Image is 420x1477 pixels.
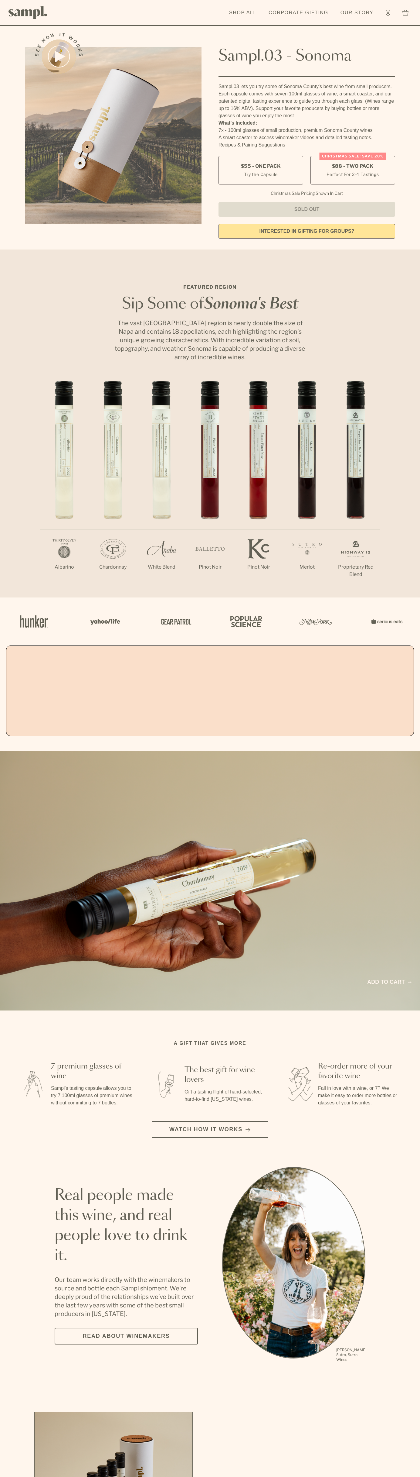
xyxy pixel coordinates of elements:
button: Sold Out [218,202,395,217]
img: Sampl logo [8,6,47,19]
li: Christmas Sale Pricing Shown In Cart [268,191,346,196]
div: Christmas SALE! Save 20% [320,153,386,160]
p: Fall in love with a wine, or 7? We make it easy to order more bottles or glasses of your favorites. [318,1085,401,1107]
li: 7 / 7 [331,381,380,597]
img: Artboard_6_04f9a106-072f-468a-bdd7-f11783b05722_x450.png [86,608,123,635]
li: A smart coaster to access winemaker videos and detailed tasting notes. [218,134,395,141]
p: White Blend [137,563,186,571]
span: $55 - One Pack [241,163,281,170]
p: Proprietary Red Blend [331,563,380,578]
li: 7x - 100ml glasses of small production, premium Sonoma County wines [218,127,395,134]
img: Artboard_3_0b291449-6e8c-4d07-b2c2-3f3601a19cd1_x450.png [297,608,334,635]
span: $88 - Two Pack [332,163,374,170]
img: Artboard_7_5b34974b-f019-449e-91fb-745f8d0877ee_x450.png [368,608,404,635]
a: Read about Winemakers [55,1328,198,1344]
button: See how it works [42,40,76,74]
a: Our Story [337,6,377,19]
p: Sampl's tasting capsule allows you to try 7 100ml glasses of premium wines without committing to ... [51,1085,134,1107]
h2: A gift that gives more [174,1040,246,1047]
li: 6 / 7 [283,381,331,590]
p: [PERSON_NAME] Sutro, Sutro Wines [336,1348,365,1362]
p: The vast [GEOGRAPHIC_DATA] region is nearly double the size of Napa and contains 18 appellations,... [113,319,307,361]
img: Artboard_4_28b4d326-c26e-48f9-9c80-911f17d6414e_x450.png [227,608,263,635]
a: Corporate Gifting [266,6,331,19]
h3: Re-order more of your favorite wine [318,1062,401,1081]
p: Pinot Noir [186,563,234,571]
a: Add to cart [367,978,412,986]
h3: The best gift for wine lovers [185,1065,267,1085]
ul: carousel [222,1167,365,1363]
li: 3 / 7 [137,381,186,590]
h3: 7 premium glasses of wine [51,1062,134,1081]
h2: Real people made this wine, and real people love to drink it. [55,1186,198,1266]
p: Featured Region [113,284,307,291]
li: 2 / 7 [89,381,137,590]
em: Sonoma's Best [204,297,298,312]
strong: What’s Included: [218,120,257,126]
p: Our team works directly with the winemakers to source and bottle each Sampl shipment. We’re deepl... [55,1276,198,1318]
li: 4 / 7 [186,381,234,590]
p: Albarino [40,563,89,571]
h1: Sampl.03 - Sonoma [218,47,395,65]
p: Chardonnay [89,563,137,571]
img: Sampl.03 - Sonoma [25,47,202,224]
li: 5 / 7 [234,381,283,590]
a: Shop All [226,6,259,19]
p: Pinot Noir [234,563,283,571]
small: Try the Capsule [244,171,278,177]
div: Sampl.03 lets you try some of Sonoma County's best wine from small producers. Each capsule comes ... [218,83,395,119]
img: Artboard_1_c8cd28af-0030-4af1-819c-248e302c7f06_x450.png [16,608,52,635]
button: Watch how it works [152,1121,268,1138]
small: Perfect For 2-4 Tastings [327,171,379,177]
li: 1 / 7 [40,381,89,590]
div: slide 1 [222,1167,365,1363]
a: interested in gifting for groups? [218,224,395,239]
p: Gift a tasting flight of hand-selected, hard-to-find [US_STATE] wines. [185,1088,267,1103]
h2: Sip Some of [113,297,307,312]
li: Recipes & Pairing Suggestions [218,141,395,149]
p: Merlot [283,563,331,571]
img: Artboard_5_7fdae55a-36fd-43f7-8bfd-f74a06a2878e_x450.png [157,608,193,635]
